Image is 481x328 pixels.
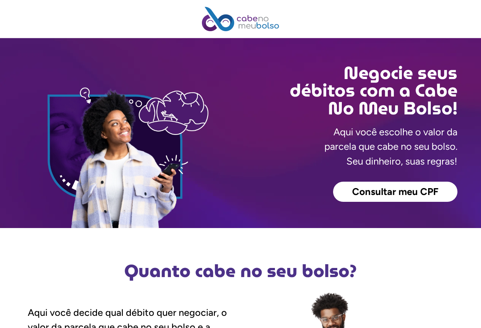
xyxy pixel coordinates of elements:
[241,64,457,117] h2: Negocie seus débitos com a Cabe No Meu Bolso!
[24,262,457,280] h2: Quanto cabe no seu bolso?
[202,7,279,31] img: Cabe no Meu Bolso
[333,182,457,202] a: Consultar meu CPF
[352,187,438,197] span: Consultar meu CPF
[324,125,457,168] p: Aqui você escolhe o valor da parcela que cabe no seu bolso. Seu dinheiro, suas regras!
